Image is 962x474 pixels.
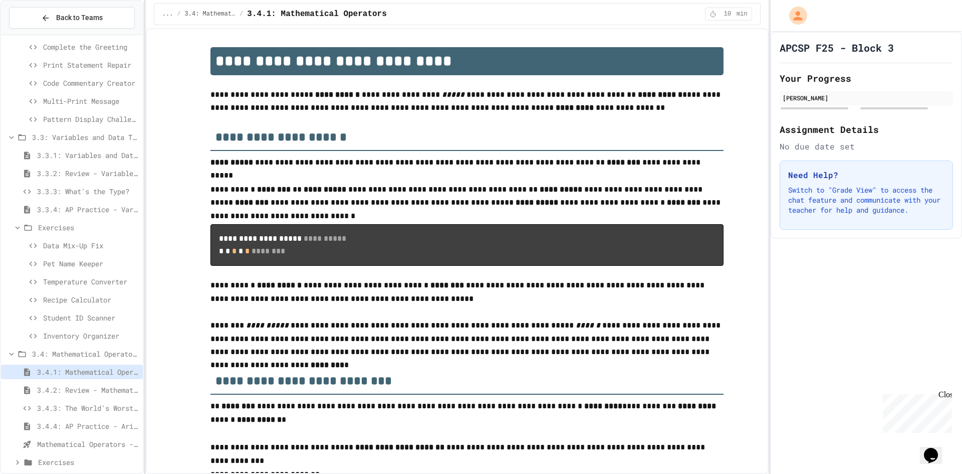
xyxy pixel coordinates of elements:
[37,168,139,179] span: 3.3.2: Review - Variables and Data Types
[162,10,173,18] span: ...
[37,439,139,449] span: Mathematical Operators - Quiz
[780,140,953,152] div: No due date set
[32,132,139,142] span: 3.3: Variables and Data Types
[780,122,953,136] h2: Assignment Details
[4,4,69,64] div: Chat with us now!Close
[185,10,236,18] span: 3.4: Mathematical Operators
[37,186,139,197] span: 3.3.3: What's the Type?
[37,150,139,161] span: 3.3.1: Variables and Data Types
[37,204,139,215] span: 3.3.4: AP Practice - Variables
[37,385,139,395] span: 3.4.2: Review - Mathematical Operators
[788,169,944,181] h3: Need Help?
[788,185,944,215] p: Switch to "Grade View" to access the chat feature and communicate with your teacher for help and ...
[37,421,139,431] span: 3.4.4: AP Practice - Arithmetic Operators
[9,7,135,29] button: Back to Teams
[783,93,950,102] div: [PERSON_NAME]
[719,10,736,18] span: 10
[43,42,139,52] span: Complete the Greeting
[43,96,139,106] span: Multi-Print Message
[43,78,139,88] span: Code Commentary Creator
[920,434,952,464] iframe: chat widget
[780,41,894,55] h1: APCSP F25 - Block 3
[779,4,810,27] div: My Account
[43,331,139,341] span: Inventory Organizer
[38,457,139,467] span: Exercises
[56,13,103,23] span: Back to Teams
[177,10,180,18] span: /
[43,258,139,269] span: Pet Name Keeper
[38,222,139,233] span: Exercises
[879,390,952,433] iframe: chat widget
[239,10,243,18] span: /
[43,114,139,124] span: Pattern Display Challenge
[43,276,139,287] span: Temperature Converter
[780,71,953,85] h2: Your Progress
[737,10,748,18] span: min
[37,367,139,377] span: 3.4.1: Mathematical Operators
[43,294,139,305] span: Recipe Calculator
[43,312,139,323] span: Student ID Scanner
[43,60,139,70] span: Print Statement Repair
[43,240,139,251] span: Data Mix-Up Fix
[247,8,386,20] span: 3.4.1: Mathematical Operators
[32,349,139,359] span: 3.4: Mathematical Operators
[37,403,139,413] span: 3.4.3: The World's Worst Farmers Market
